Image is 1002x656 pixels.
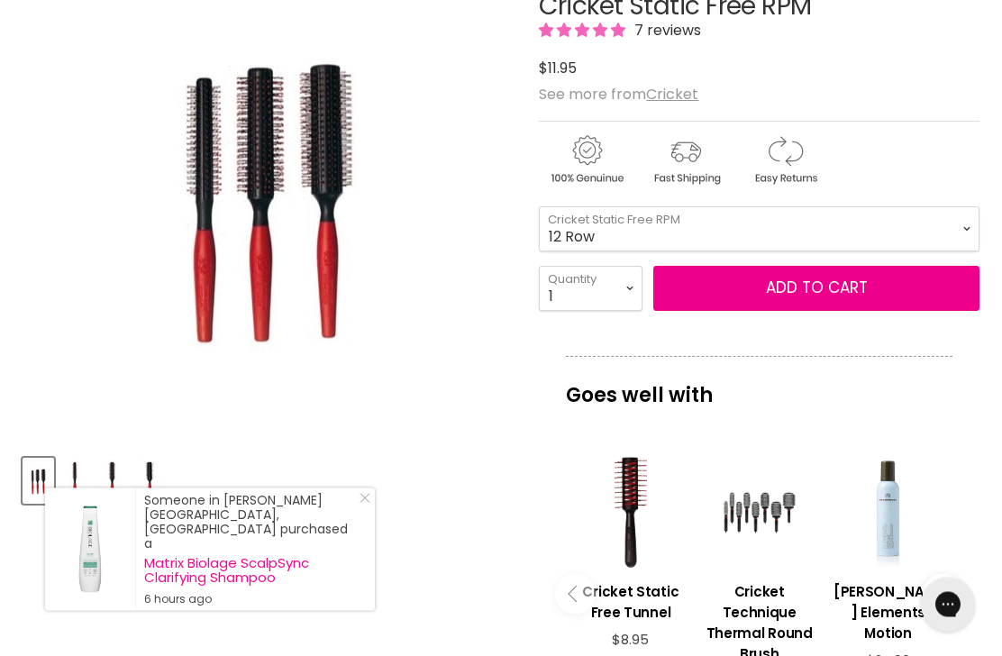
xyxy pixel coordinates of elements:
small: 6 hours ago [144,592,357,606]
div: Product thumbnails [20,453,518,505]
span: $11.95 [539,59,577,79]
button: Cricket Static Free RPM [133,459,165,505]
img: genuine.gif [539,133,634,188]
img: Cricket Static Free RPM [98,460,126,503]
button: Cricket Static Free RPM [96,459,128,505]
span: 5.00 stars [539,21,629,41]
p: Goes well with [566,357,952,416]
img: Cricket Static Free RPM [61,460,89,503]
a: Matrix Biolage ScalpSync Clarifying Shampoo [144,556,357,585]
a: Visit product page [45,488,135,611]
span: $8.95 [612,631,649,650]
span: 7 reviews [629,21,701,41]
h3: [PERSON_NAME] Elements Motion [833,582,943,644]
button: Cricket Static Free RPM [23,459,54,505]
img: Cricket Static Free RPM [135,460,163,503]
select: Quantity [539,267,642,312]
span: See more from [539,85,698,105]
a: View product:Cricket Static Free Tunnel [575,569,686,633]
span: Add to cart [766,278,868,299]
button: Cricket Static Free RPM [59,459,91,505]
img: Cricket Static Free RPM [24,460,52,503]
img: shipping.gif [638,133,733,188]
svg: Close Icon [360,493,370,504]
a: View product:De Lorenzo Elements Motion [833,569,943,653]
img: returns.gif [737,133,833,188]
h3: Cricket Static Free Tunnel [575,582,686,624]
button: Add to cart [653,267,979,312]
a: Close Notification [352,493,370,511]
iframe: Gorgias live chat messenger [912,571,984,638]
div: Someone in [PERSON_NAME][GEOGRAPHIC_DATA], [GEOGRAPHIC_DATA] purchased a [144,493,357,606]
a: Cricket [646,85,698,105]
